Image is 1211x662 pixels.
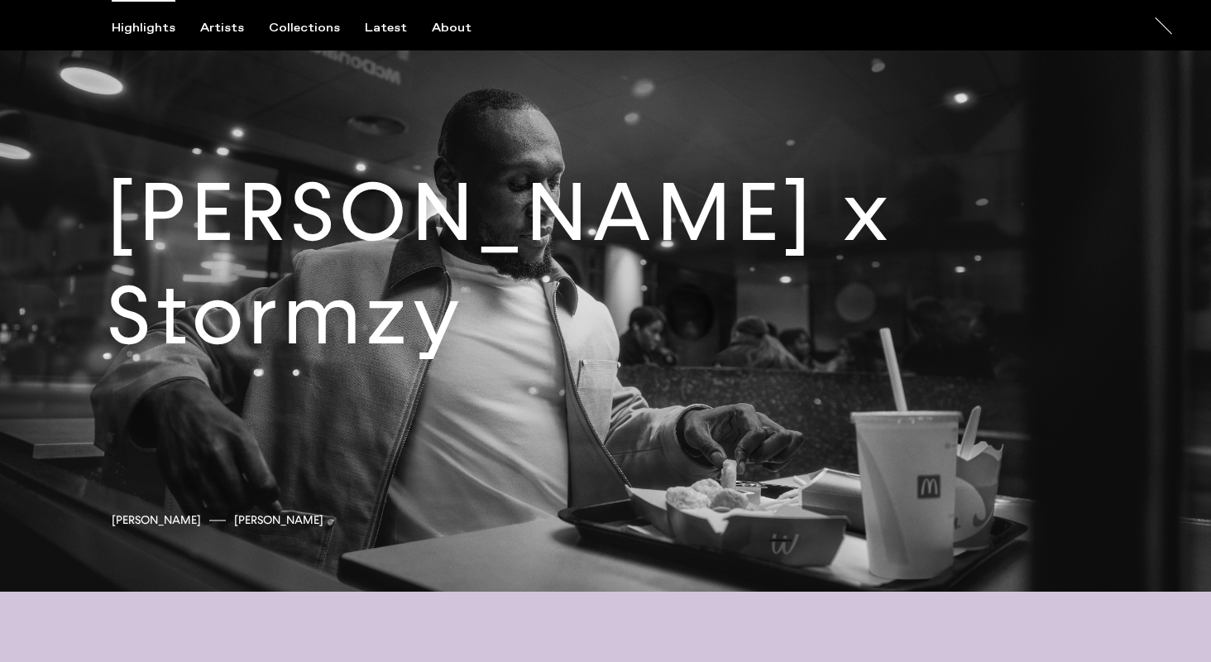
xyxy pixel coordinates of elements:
[432,21,471,36] div: About
[112,21,200,36] button: Highlights
[200,21,244,36] div: Artists
[200,21,269,36] button: Artists
[365,21,407,36] div: Latest
[365,21,432,36] button: Latest
[269,21,340,36] div: Collections
[432,21,496,36] button: About
[112,21,175,36] div: Highlights
[269,21,365,36] button: Collections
